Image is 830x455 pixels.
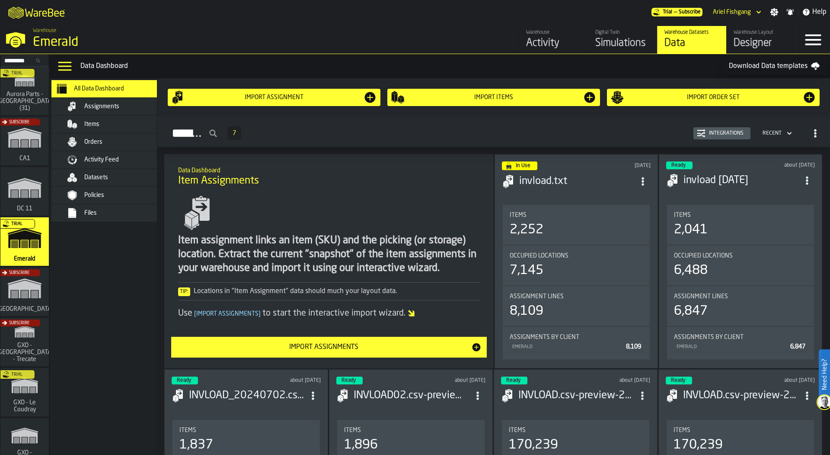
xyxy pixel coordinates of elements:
a: link-to-/wh/i/7274009e-5361-4e21-8e36-7045ee840609/simulations [0,318,49,368]
div: ItemListCard-DashboardItemContainer [659,154,822,368]
div: Simulations [595,36,650,50]
span: All Data Dashboard [74,85,124,92]
a: link-to-/wh/i/aa2e4adb-2cd5-4688-aa4a-ec82bcf75d46/simulations [0,67,49,117]
div: stat-Items [503,205,650,245]
div: stat-Assignments by Client [667,327,814,359]
button: button-Import Items [387,89,600,106]
span: Ready [342,378,356,383]
li: menu All Data Dashboard [51,80,172,98]
div: status-3 2 [666,161,693,169]
a: link-to-/wh/i/2e91095d-d0fa-471d-87cf-b9f7f81665fc/simulations [0,167,49,217]
div: Import Order Set [624,94,802,101]
div: 6,847 [674,303,708,319]
div: stat-Occupied Locations [667,245,814,285]
div: status-4 2 [502,161,537,170]
div: status-3 2 [336,377,363,384]
a: Download Data templates [722,58,827,75]
div: stat-Assignment lines [503,286,650,326]
div: 2,252 [510,222,543,238]
span: Items [674,212,691,219]
div: Locations in "Item Assignment" data should much your layout data. [178,286,480,297]
span: Datasets [84,174,108,181]
div: Title [179,427,313,434]
div: status-3 2 [172,377,198,384]
span: Files [84,210,97,216]
span: Tip: [178,287,190,296]
span: Trial [11,71,22,76]
div: Integrations [705,130,747,136]
div: Title [674,252,807,259]
div: Title [344,427,478,434]
label: Need Help? [820,350,829,399]
span: Assignment lines [510,293,564,300]
div: ButtonLoadMore-Load More-Prev-First-Last [224,126,245,140]
span: Ready [671,378,685,383]
div: Updated: 8/13/2025, 11:10:12 AM Created: 8/13/2025, 11:10:06 AM [595,163,651,169]
div: Updated: 7/18/2025, 3:30:25 PM Created: 7/18/2025, 3:28:49 PM [755,162,815,168]
span: Activity Feed [84,156,119,163]
div: INVLOAD.csv-preview-2024-05-31 [683,389,799,403]
span: Help [812,7,827,17]
div: Title [510,293,643,300]
div: Title [674,293,807,300]
div: Use to start the interactive import wizard. [178,307,480,319]
div: Warehouse [526,29,581,35]
span: Items [344,427,361,434]
h2: button-Assignments [157,116,830,147]
h3: INVLOAD.csv-preview-2024-05-31 [518,389,635,403]
span: Assignments [84,103,119,110]
h3: INVLOAD_20240702.csv-preview-2024-07-02 [189,389,305,403]
div: Title [510,252,643,259]
div: 6,488 [674,263,708,278]
span: Policies [84,192,104,199]
span: Assignment lines [674,293,728,300]
div: Updated: 7/2/2024, 11:19:10 AM Created: 7/2/2024, 11:19:06 AM [260,378,321,384]
div: Title [510,212,643,219]
span: Items [509,427,526,434]
span: Subscribe [9,120,29,125]
div: Designer [734,36,788,50]
label: button-toggle-Data Menu [53,58,77,75]
div: status-3 2 [501,377,527,384]
div: Title [510,334,643,341]
span: Item Assignments [178,174,259,188]
a: link-to-/wh/i/576ff85d-1d82-4029-ae14-f0fa99bd4ee3/simulations [0,217,49,268]
div: 1,837 [179,437,213,453]
a: link-to-/wh/i/576ff85d-1d82-4029-ae14-f0fa99bd4ee3/designer [726,26,795,54]
div: INVLOAD02.csv-preview-2024-07-02 [354,389,470,403]
button: button-Integrations [693,127,750,139]
button: button-Import assignment [168,89,380,106]
div: Updated: 5/31/2024, 2:14:55 PM Created: 5/31/2024, 2:14:20 PM [590,378,650,384]
li: menu Activity Feed [51,151,172,169]
a: link-to-/wh/i/efd9e906-5eb9-41af-aac9-d3e075764b8d/simulations [0,368,49,418]
label: button-toggle-Notifications [782,8,798,16]
div: Digital Twin [595,29,650,35]
label: button-toggle-Menu [796,26,830,54]
span: Import Assignments [192,311,262,317]
span: Orders [84,139,102,145]
span: 6,847 [790,344,805,350]
span: Subscribe [679,9,701,15]
span: — [674,9,677,15]
h2: Sub Title [178,165,480,174]
div: stat-Occupied Locations [503,245,650,285]
div: Title [509,427,642,434]
div: Title [674,427,807,434]
a: link-to-/wh/i/576ff85d-1d82-4029-ae14-f0fa99bd4ee3/simulations [588,26,657,54]
span: Ready [177,378,191,383]
section: card-AssignmentDashboardCard [666,203,815,361]
span: Ready [506,378,520,383]
span: Subscribe [9,321,29,326]
span: ] [259,311,261,317]
div: Import assignment [185,94,363,101]
div: stat-Assignment lines [667,286,814,326]
div: Emerald [33,35,266,50]
div: StatList-item-EMERALD [510,341,643,352]
div: Title [674,334,807,341]
a: link-to-/wh/i/576ff85d-1d82-4029-ae14-f0fa99bd4ee3/pricing/ [651,8,702,16]
div: Title [674,212,807,219]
